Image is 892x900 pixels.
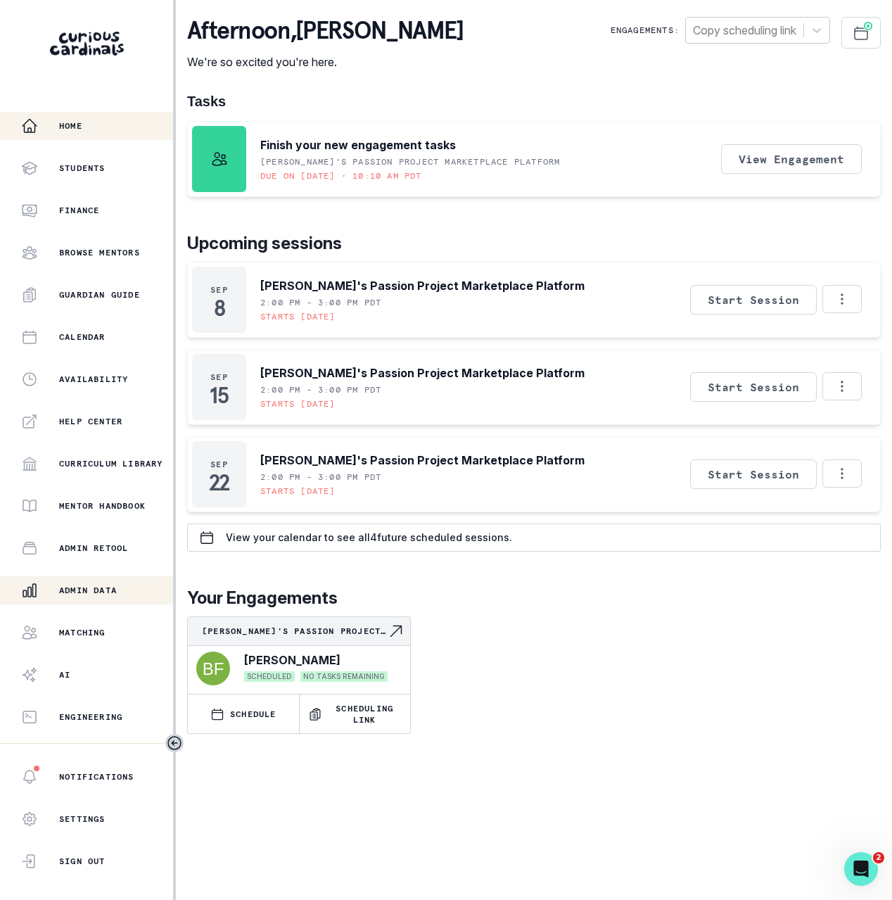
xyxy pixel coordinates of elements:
[59,669,70,680] p: AI
[59,163,106,174] p: Students
[822,372,862,400] button: Options
[260,486,336,497] p: Starts [DATE]
[209,476,229,490] p: 22
[196,652,230,685] img: svg
[822,285,862,313] button: Options
[690,372,817,402] button: Start Session
[59,205,99,216] p: Finance
[59,374,128,385] p: Availability
[690,285,817,315] button: Start Session
[187,17,464,45] p: afternoon , [PERSON_NAME]
[59,247,140,258] p: Browse Mentors
[822,459,862,488] button: Options
[188,617,410,688] a: [PERSON_NAME]'s Passion Project Marketplace PlatformNavigate to engagement page[PERSON_NAME]SCHED...
[59,458,163,469] p: Curriculum Library
[59,771,134,782] p: Notifications
[210,388,228,403] p: 15
[210,372,228,383] p: Sep
[202,626,388,637] p: [PERSON_NAME]'s Passion Project Marketplace Platform
[260,365,585,381] p: [PERSON_NAME]'s Passion Project Marketplace Platform
[260,277,585,294] p: [PERSON_NAME]'s Passion Project Marketplace Platform
[214,301,225,315] p: 8
[187,53,464,70] p: We're so excited you're here.
[187,585,881,611] p: Your Engagements
[50,32,124,56] img: Curious Cardinals Logo
[210,284,228,296] p: Sep
[226,532,512,543] p: View your calendar to see all 4 future scheduled sessions.
[328,703,402,725] p: Scheduling Link
[59,627,106,638] p: Matching
[244,652,340,668] p: [PERSON_NAME]
[260,384,381,395] p: 2:00 PM - 3:00 PM PDT
[230,709,276,720] p: SCHEDULE
[721,144,862,174] button: View Engagement
[260,297,381,308] p: 2:00 PM - 3:00 PM PDT
[300,695,411,733] button: Scheduling Link
[59,585,117,596] p: Admin Data
[59,856,106,867] p: Sign Out
[188,695,299,733] button: SCHEDULE
[59,711,122,723] p: Engineering
[260,170,422,182] p: Due on [DATE] • 10:10 AM PDT
[388,623,404,640] svg: Navigate to engagement page
[59,331,106,343] p: Calendar
[841,17,881,49] button: Schedule Sessions
[59,813,106,825] p: Settings
[260,471,381,483] p: 2:00 PM - 3:00 PM PDT
[210,459,228,470] p: Sep
[59,500,146,512] p: Mentor Handbook
[844,852,878,886] iframe: Intercom live chat
[260,311,336,322] p: Starts [DATE]
[611,25,680,36] p: Engagements:
[300,671,388,682] span: NO TASKS REMAINING
[59,416,122,427] p: Help Center
[187,93,881,110] h1: Tasks
[187,231,881,256] p: Upcoming sessions
[873,852,884,863] span: 2
[165,734,184,752] button: Toggle sidebar
[690,459,817,489] button: Start Session
[59,289,140,300] p: Guardian Guide
[59,543,128,554] p: Admin Retool
[260,452,585,469] p: [PERSON_NAME]'s Passion Project Marketplace Platform
[244,671,295,682] span: SCHEDULED
[260,137,456,153] p: Finish your new engagement tasks
[260,156,560,167] p: [PERSON_NAME]'s Passion Project Marketplace Platform
[260,398,336,410] p: Starts [DATE]
[59,120,82,132] p: Home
